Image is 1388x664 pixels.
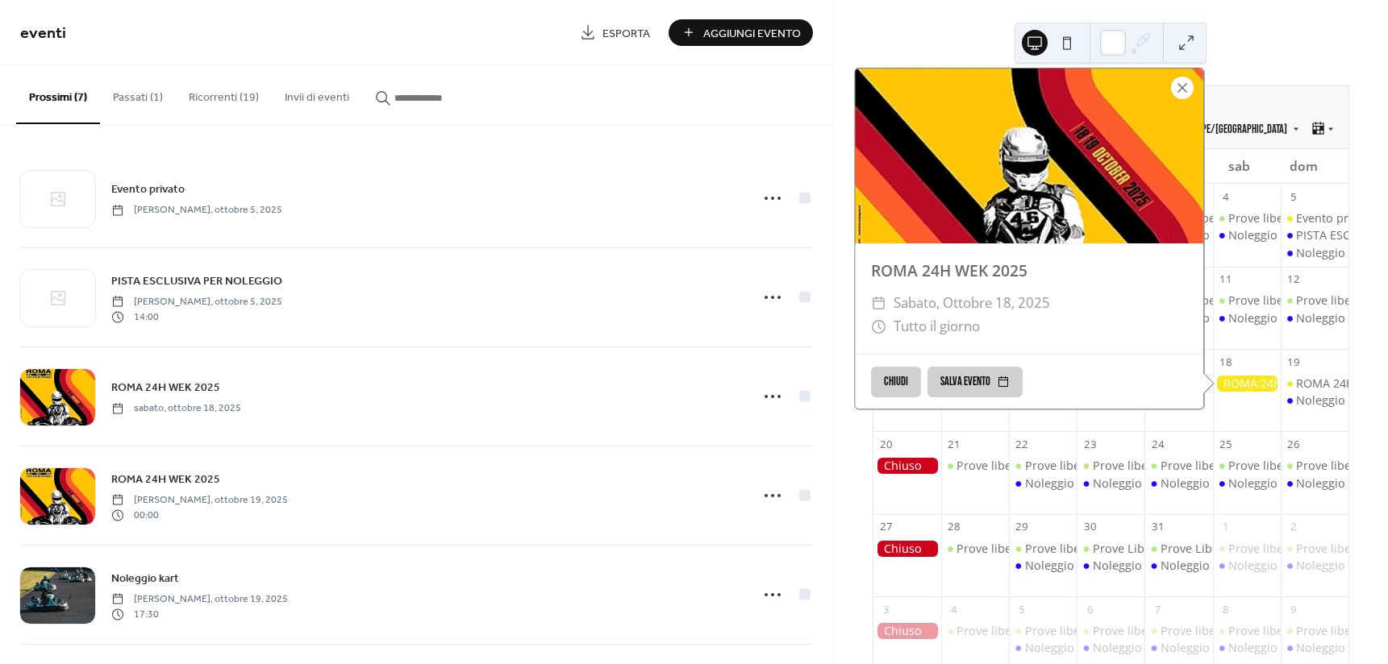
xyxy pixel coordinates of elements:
[941,623,1009,639] div: Prove libere
[1015,438,1029,452] div: 22
[1271,149,1336,184] div: dom
[1093,458,1159,474] div: Prove libere
[1015,602,1029,616] div: 5
[1296,475,1370,492] div: Noleggio kart
[1296,392,1370,409] div: Noleggio kart
[1281,210,1348,226] div: Evento privato
[1286,272,1301,287] div: 12
[111,380,220,396] span: ROMA 24H WEK 2025
[1093,623,1159,639] div: Prove libere
[1009,541,1077,557] div: Prove libere
[1228,227,1303,243] div: Noleggio kart
[1161,558,1235,574] div: Noleggio kart
[1296,245,1370,261] div: Noleggio kart
[111,273,282,290] span: PISTA ESCLUSIVA PER NOLEGGIO
[1228,623,1294,639] div: Prove libere
[1213,558,1281,574] div: Noleggio kart
[927,367,1023,397] button: Salva evento
[1009,640,1077,656] div: Noleggio kart
[1228,310,1303,326] div: Noleggio kart
[1082,602,1097,616] div: 6
[1281,376,1348,392] div: ROMA 24H WEK 2025
[1144,558,1212,574] div: Noleggio kart
[1213,376,1281,392] div: ROMA 24H WEK 2025
[1286,355,1301,369] div: 19
[1296,640,1370,656] div: Noleggio kart
[1161,640,1235,656] div: Noleggio kart
[1144,458,1212,474] div: Prove libere
[1228,541,1294,557] div: Prove libere
[111,569,179,587] a: Noleggio kart
[1025,558,1099,574] div: Noleggio kart
[1213,293,1281,309] div: Prove libere
[111,592,288,607] span: [PERSON_NAME], ottobre 19, 2025
[1296,458,1362,474] div: Prove libere
[947,520,961,534] div: 28
[1213,475,1281,492] div: Noleggio kart
[1025,623,1091,639] div: Prove libere
[111,401,241,416] span: sabato, ottobre 18, 2025
[1077,541,1144,557] div: Prove Libere
[1025,541,1091,557] div: Prove libere
[1228,558,1303,574] div: Noleggio kart
[1213,623,1281,639] div: Prove libere
[873,623,941,639] div: Chiuso
[1219,272,1233,287] div: 11
[1281,293,1348,309] div: Prove libere
[1213,310,1281,326] div: Noleggio kart
[1009,458,1077,474] div: Prove libere
[100,65,176,122] button: Passati (1)
[1009,623,1077,639] div: Prove libere
[1281,310,1348,326] div: Noleggio kart
[873,541,941,557] div: Chiuso
[1093,541,1162,557] div: Prove Libere
[111,493,288,508] span: [PERSON_NAME], ottobre 19, 2025
[1213,458,1281,474] div: Prove libere
[1296,210,1375,226] div: Evento privato
[1093,475,1167,492] div: Noleggio kart
[1082,438,1097,452] div: 23
[1281,392,1348,409] div: Noleggio kart
[111,508,288,522] span: 00:00
[1281,245,1348,261] div: Noleggio kart
[1161,475,1235,492] div: Noleggio kart
[1077,458,1144,474] div: Prove libere
[894,315,980,338] span: Tutto il giorno
[941,541,1009,557] div: Prove libere
[1213,541,1281,557] div: Prove libere
[111,295,282,309] span: [PERSON_NAME], ottobre 5, 2025
[947,602,961,616] div: 4
[669,19,813,46] a: Aggiungi Evento
[1144,623,1212,639] div: Prove libere
[894,292,1050,315] span: sabato, ottobre 18, 2025
[111,470,220,488] a: ROMA 24H WEK 2025
[1228,210,1294,226] div: Prove libere
[111,203,282,218] span: [PERSON_NAME], ottobre 5, 2025
[111,607,288,621] span: 17:30
[1161,541,1230,557] div: Prove Libere
[1286,189,1301,204] div: 5
[1296,623,1362,639] div: Prove libere
[941,458,1009,474] div: Prove libere
[1219,355,1233,369] div: 18
[879,520,894,534] div: 27
[879,438,894,452] div: 20
[1219,189,1233,204] div: 4
[957,623,1023,639] div: Prove libere
[111,309,282,324] span: 14:00
[1009,475,1077,492] div: Noleggio kart
[272,65,362,122] button: Invii di eventi
[1093,640,1167,656] div: Noleggio kart
[1093,558,1167,574] div: Noleggio kart
[568,19,662,46] a: Esporta
[1296,293,1362,309] div: Prove libere
[1077,475,1144,492] div: Noleggio kart
[111,181,185,198] span: Evento privato
[703,25,801,42] span: Aggiungi Evento
[1161,458,1227,474] div: Prove libere
[871,292,886,315] div: ​
[1281,458,1348,474] div: Prove libere
[1025,458,1091,474] div: Prove libere
[1281,475,1348,492] div: Noleggio kart
[1015,520,1029,534] div: 29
